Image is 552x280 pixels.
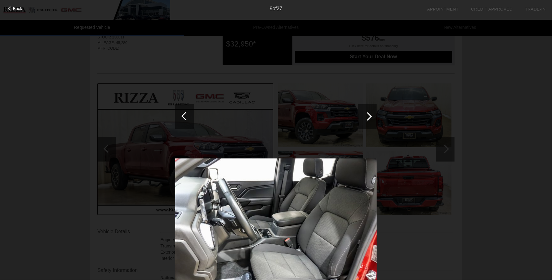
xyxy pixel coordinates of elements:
[471,7,513,11] a: Credit Approved
[270,6,273,11] span: 9
[525,7,546,11] a: Trade-In
[13,6,22,11] span: Back
[427,7,459,11] a: Appointment
[277,6,282,11] span: 27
